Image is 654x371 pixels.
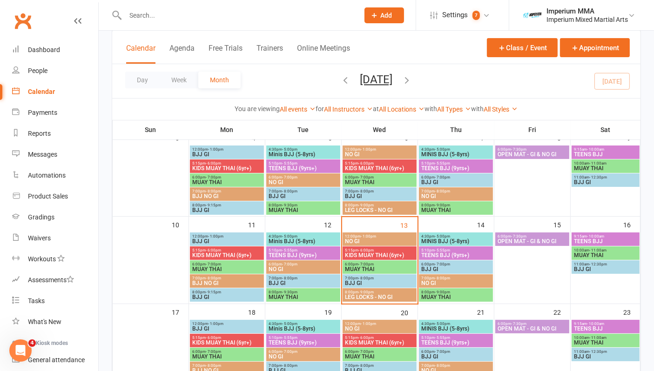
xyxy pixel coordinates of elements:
span: TEENS BJJ (9yrs+) [268,166,338,171]
a: All events [280,106,316,113]
span: NO GI [268,354,338,359]
span: 5:15pm [344,336,415,340]
button: Week [160,72,198,88]
span: NO GI [421,280,491,286]
button: Calendar [126,44,155,64]
span: NO GI [344,152,415,157]
span: LEG LOCKS - NO GI [344,207,415,213]
span: - 1:00pm [208,322,223,326]
span: 4:30pm [421,234,491,238]
button: Agenda [169,44,195,64]
span: - 5:55pm [282,336,297,340]
a: Gradings [12,207,98,228]
span: 6:00pm [344,350,415,354]
span: - 11:00am [589,248,607,252]
span: TEENS BJJ (9yrs+) [268,340,338,345]
span: 4:30pm [268,147,338,152]
span: 6:00pm [497,322,567,326]
span: - 7:00pm [358,175,374,179]
span: - 7:00pm [358,262,374,266]
a: Tasks [12,291,98,311]
button: Day [125,72,160,88]
div: 23 [623,304,640,319]
span: MUAY THAI [421,294,491,300]
span: Minis BJJ (5-8yrs) [268,326,338,331]
span: 7:00pm [421,276,491,280]
span: - 7:00pm [435,262,450,266]
span: 6:00pm [192,262,262,266]
button: [DATE] [360,73,393,86]
span: - 11:00am [589,161,607,166]
span: 10:00am [573,248,638,252]
span: 7:00pm [344,189,415,193]
span: 4:30pm [268,234,338,238]
a: Clubworx [11,9,34,33]
span: BJJ GI [192,207,262,213]
a: Messages [12,144,98,165]
span: 7:00pm [421,189,491,193]
span: BJJ GI [192,152,262,157]
span: BJJ GI [192,326,262,331]
span: 5:10pm [268,248,338,252]
span: MUAY THAI [192,179,262,185]
span: 5:10pm [421,161,491,166]
span: MUAY THAI [192,266,262,272]
span: 11:00am [573,262,638,266]
span: - 6:00pm [206,248,221,252]
th: Wed [342,120,418,139]
span: KIDS MUAY THAI (6yr+) [192,252,262,258]
span: - 5:55pm [282,248,297,252]
span: 6:00pm [268,262,338,266]
span: KIDS MUAY THAI (6yr+) [192,340,262,345]
span: - 7:00pm [435,175,450,179]
span: - 8:00pm [206,276,221,280]
span: 6:00pm [268,175,338,179]
span: 12:00pm [344,322,415,326]
span: 5:15pm [192,248,262,252]
a: All Instructors [324,106,373,113]
span: NO GI [268,266,338,272]
span: Add [381,12,392,19]
span: - 8:00pm [435,189,450,193]
th: Fri [494,120,571,139]
span: - 7:00pm [282,262,297,266]
span: 7:00pm [192,276,262,280]
button: Add [364,7,404,23]
span: - 9:30pm [282,290,297,294]
span: OPEN MAT - GI & NO GI [497,326,567,331]
a: All Locations [379,106,425,113]
div: 19 [324,304,341,319]
button: Trainers [256,44,283,64]
span: - 11:00am [589,336,607,340]
span: BJJ GI [344,193,415,199]
span: - 8:00pm [282,364,297,368]
span: MINIS BJJ (5-8yrs) [421,238,491,244]
div: Tasks [28,297,45,305]
span: 7:00pm [268,276,338,280]
div: 14 [477,217,494,232]
span: - 9:30pm [282,203,297,207]
span: - 8:00pm [358,364,374,368]
span: - 9:00pm [358,290,374,294]
span: - 8:00pm [282,276,297,280]
a: Assessments [12,270,98,291]
span: 8:00pm [344,203,415,207]
span: 5:15pm [344,248,415,252]
div: Payments [28,109,57,116]
span: 10:00am [573,336,638,340]
a: Product Sales [12,186,98,207]
a: People [12,60,98,81]
span: - 7:00pm [282,175,297,179]
a: All Types [438,106,472,113]
img: thumb_image1639376871.png [523,6,542,25]
span: 8:00pm [268,203,338,207]
strong: for [316,105,324,113]
span: 7:00pm [268,189,338,193]
span: 5:10pm [421,336,491,340]
span: BJJ GI [192,238,262,244]
span: - 8:00pm [358,189,374,193]
div: Product Sales [28,192,68,200]
span: 6:00pm [344,262,415,266]
span: - 8:00pm [206,189,221,193]
span: - 7:30pm [511,147,526,152]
